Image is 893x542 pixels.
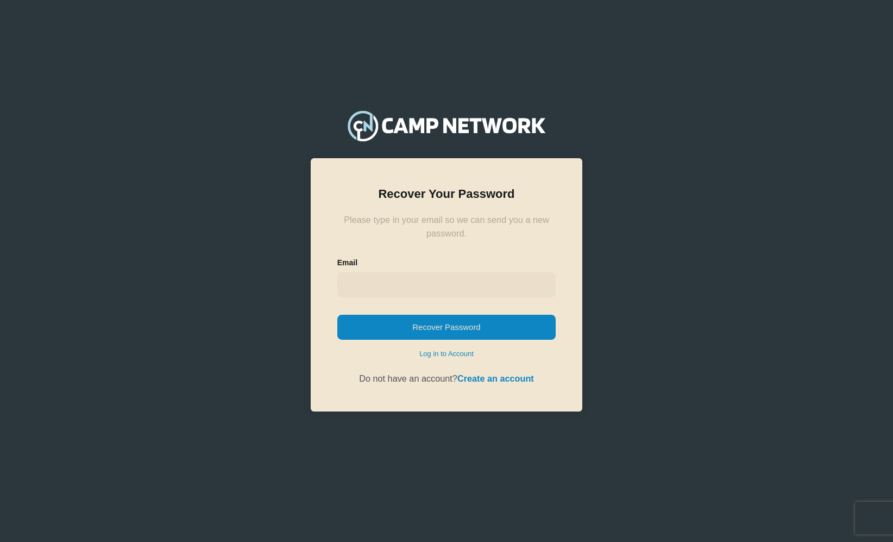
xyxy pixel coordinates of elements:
[337,185,556,203] div: Recover Your Password
[457,373,534,383] a: Create an account
[337,257,357,269] label: Email
[337,213,556,240] div: Please type in your email so we can send you a new password.
[419,348,474,359] a: Log in to Account
[337,315,556,340] button: Recover Password
[337,359,556,385] div: Do not have an account?
[343,104,550,147] img: Camp Network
